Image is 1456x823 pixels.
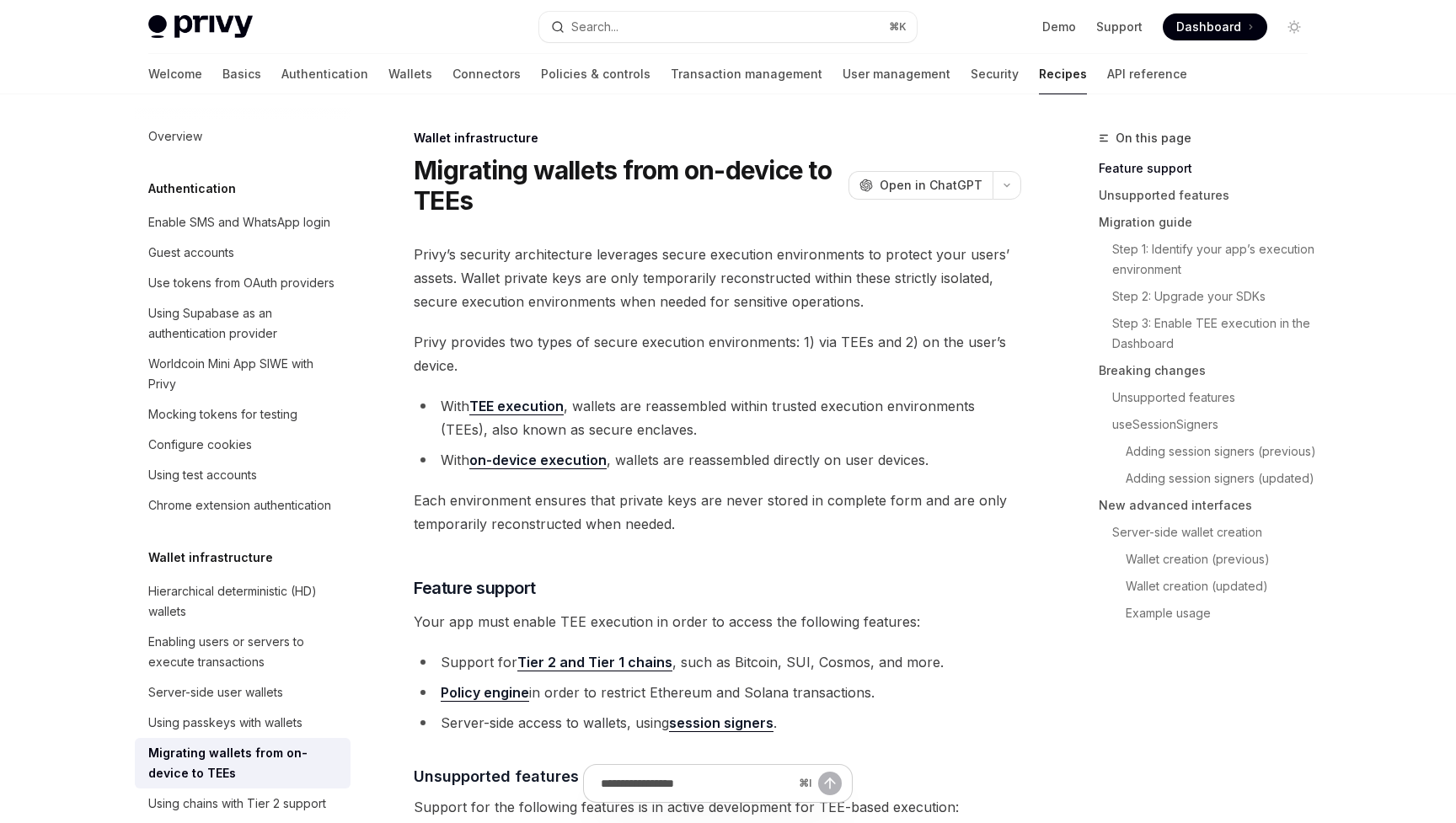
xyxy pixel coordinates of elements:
button: Open search [539,12,917,42]
span: Open in ChatGPT [880,177,982,194]
a: Worldcoin Mini App SIWE with Privy [135,349,351,399]
a: Example usage [1099,600,1321,627]
a: Overview [135,121,351,152]
a: Migrating wallets from on-device to TEEs [135,738,351,788]
a: Wallet creation (previous) [1099,546,1321,573]
a: Adding session signers (previous) [1099,438,1321,465]
span: Privy provides two types of secure execution environments: 1) via TEEs and 2) on the user’s device. [414,330,1021,377]
a: Security [971,54,1019,94]
div: Hierarchical deterministic (HD) wallets [148,581,340,622]
button: Send message [818,772,842,795]
a: Dashboard [1163,13,1267,40]
li: With , wallets are reassembled within trusted execution environments (TEEs), also known as secure... [414,394,1021,441]
a: Breaking changes [1099,357,1321,384]
a: API reference [1107,54,1187,94]
a: User management [843,54,950,94]
a: Demo [1042,19,1076,35]
a: Enabling users or servers to execute transactions [135,627,351,677]
a: useSessionSigners [1099,411,1321,438]
a: New advanced interfaces [1099,492,1321,519]
div: Enabling users or servers to execute transactions [148,632,340,672]
a: Chrome extension authentication [135,490,351,521]
a: Unsupported features [1099,182,1321,209]
a: session signers [669,714,773,732]
a: Migration guide [1099,209,1321,236]
a: Tier 2 and Tier 1 chains [517,654,672,671]
div: Using passkeys with wallets [148,713,302,733]
span: On this page [1116,128,1191,148]
button: Open in ChatGPT [848,171,993,200]
a: Use tokens from OAuth providers [135,268,351,298]
span: Each environment ensures that private keys are never stored in complete form and are only tempora... [414,489,1021,536]
input: Ask a question... [601,765,792,802]
a: on-device execution [469,452,607,469]
h5: Authentication [148,179,236,199]
li: Support for , such as Bitcoin, SUI, Cosmos, and more. [414,650,1021,674]
a: TEE execution [469,398,564,415]
h1: Migrating wallets from on-device to TEEs [414,155,842,216]
a: Step 2: Upgrade your SDKs [1099,283,1321,310]
a: Configure cookies [135,430,351,460]
div: Mocking tokens for testing [148,404,297,425]
a: Using test accounts [135,460,351,490]
a: Step 3: Enable TEE execution in the Dashboard [1099,310,1321,357]
a: Support [1096,19,1143,35]
li: Server-side access to wallets, using . [414,711,1021,735]
span: Dashboard [1176,19,1241,35]
a: Authentication [281,54,368,94]
div: Search... [571,17,618,37]
a: Unsupported features [1099,384,1321,411]
a: Server-side user wallets [135,677,351,708]
div: Using chains with Tier 2 support [148,794,326,814]
div: Migrating wallets from on-device to TEEs [148,743,340,783]
img: light logo [148,15,253,39]
h5: Wallet infrastructure [148,548,273,568]
span: Your app must enable TEE execution in order to access the following features: [414,610,1021,633]
a: Hierarchical deterministic (HD) wallets [135,576,351,627]
span: Feature support [414,576,536,600]
div: Configure cookies [148,435,252,455]
a: Step 1: Identify your app’s execution environment [1099,236,1321,283]
a: Transaction management [671,54,822,94]
a: Enable SMS and WhatsApp login [135,207,351,238]
li: With , wallets are reassembled directly on user devices. [414,448,1021,472]
a: Policies & controls [541,54,650,94]
a: Wallets [388,54,432,94]
a: Policy engine [441,684,529,702]
div: Enable SMS and WhatsApp login [148,212,330,232]
a: Guest accounts [135,238,351,268]
div: Server-side user wallets [148,682,283,703]
a: Feature support [1099,155,1321,182]
a: Recipes [1039,54,1087,94]
span: ⌘ K [889,20,907,34]
a: Adding session signers (updated) [1099,465,1321,492]
a: Using Supabase as an authentication provider [135,298,351,349]
a: Using chains with Tier 2 support [135,788,351,819]
a: Wallet creation (updated) [1099,573,1321,600]
a: Server-side wallet creation [1099,519,1321,546]
div: Chrome extension authentication [148,495,331,516]
div: Wallet infrastructure [414,130,1021,147]
a: Using passkeys with wallets [135,708,351,738]
div: Using Supabase as an authentication provider [148,303,340,344]
a: Basics [222,54,261,94]
li: in order to restrict Ethereum and Solana transactions. [414,681,1021,704]
button: Toggle dark mode [1281,13,1308,40]
div: Using test accounts [148,465,257,485]
a: Welcome [148,54,202,94]
div: Guest accounts [148,243,234,263]
div: Use tokens from OAuth providers [148,273,335,293]
a: Mocking tokens for testing [135,399,351,430]
div: Worldcoin Mini App SIWE with Privy [148,354,340,394]
span: Privy’s security architecture leverages secure execution environments to protect your users’ asse... [414,243,1021,313]
div: Overview [148,126,202,147]
a: Connectors [452,54,521,94]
